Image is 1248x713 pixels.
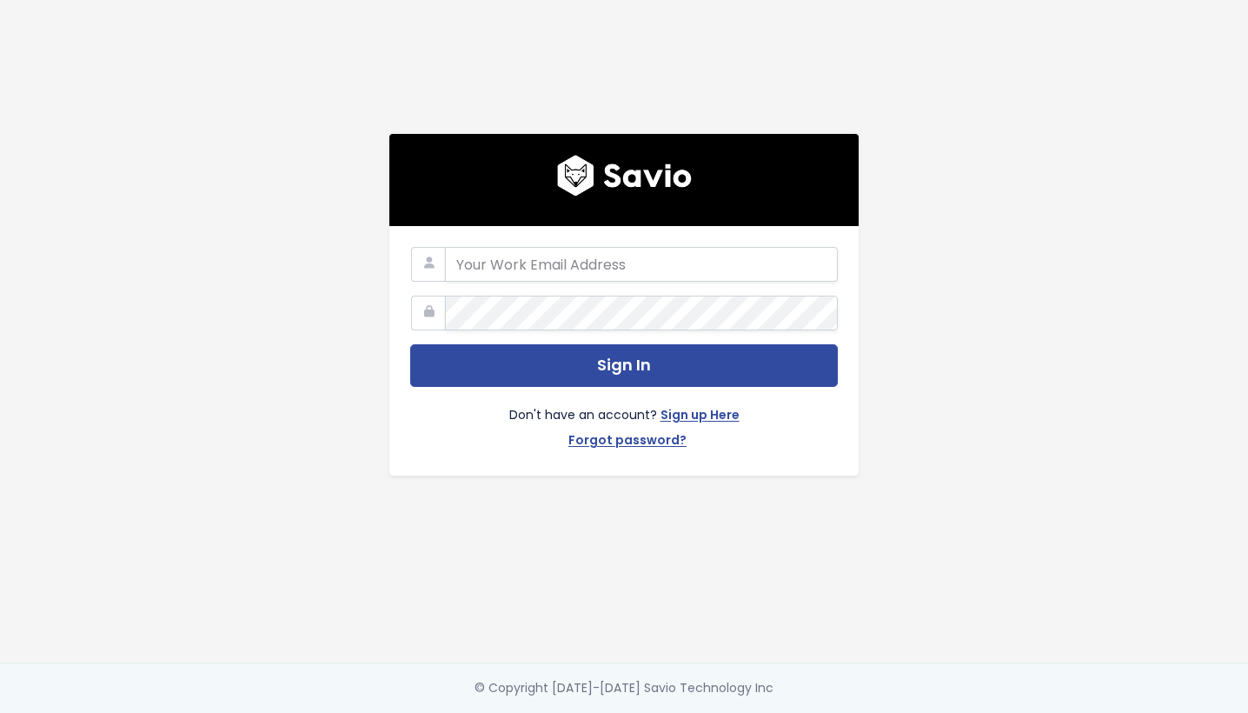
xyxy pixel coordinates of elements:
img: logo600x187.a314fd40982d.png [557,155,692,197]
a: Forgot password? [568,430,687,455]
input: Your Work Email Address [445,247,838,282]
a: Sign up Here [661,404,740,430]
button: Sign In [410,344,838,387]
div: © Copyright [DATE]-[DATE] Savio Technology Inc [475,677,773,699]
div: Don't have an account? [410,387,838,455]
